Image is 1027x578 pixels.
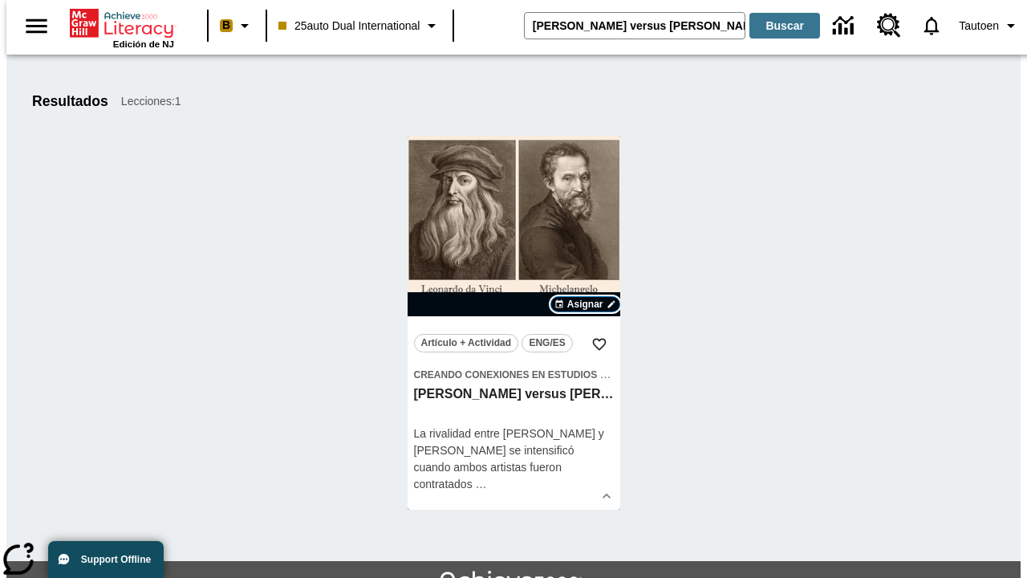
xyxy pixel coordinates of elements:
button: Artículo + Actividad [414,334,519,352]
a: Centro de información [823,4,867,48]
button: Ver más [595,484,619,508]
button: Perfil/Configuración [952,11,1027,40]
span: Tema: Creando conexiones en Estudios Sociales/Historia universal II [414,366,614,383]
div: Portada [70,6,174,49]
span: B [222,15,230,35]
div: lesson details [408,136,620,510]
span: Creando conexiones en Estudios Sociales [414,369,649,381]
span: ENG/ES [529,335,565,352]
button: Añadir a mis Favoritas [585,330,614,359]
span: Lecciones : 1 [121,93,181,110]
button: ENG/ES [522,334,573,352]
div: La rivalidad entre [PERSON_NAME] y [PERSON_NAME] se intensificó cuando ambos artistas fueron cont... [414,425,614,493]
input: Buscar campo [525,13,745,39]
button: Asignar Elegir fechas [550,296,620,312]
button: Boost El color de la clase es melocotón. Cambiar el color de la clase. [213,11,261,40]
h3: Miguel Ángel versus Leonardo [414,386,614,403]
span: Artículo + Actividad [421,335,512,352]
span: Asignar [567,297,603,311]
button: Support Offline [48,541,164,578]
span: Support Offline [81,554,151,565]
h1: Resultados [32,93,108,110]
span: 25auto Dual International [278,18,420,35]
a: Notificaciones [911,5,952,47]
button: Buscar [749,13,820,39]
a: Portada [70,7,174,39]
span: Edición de NJ [113,39,174,49]
span: … [476,478,487,490]
a: Centro de recursos, Se abrirá en una pestaña nueva. [867,4,911,47]
span: Tautoen [959,18,999,35]
button: Clase: 25auto Dual International, Selecciona una clase [272,11,448,40]
button: Abrir el menú lateral [13,2,60,50]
